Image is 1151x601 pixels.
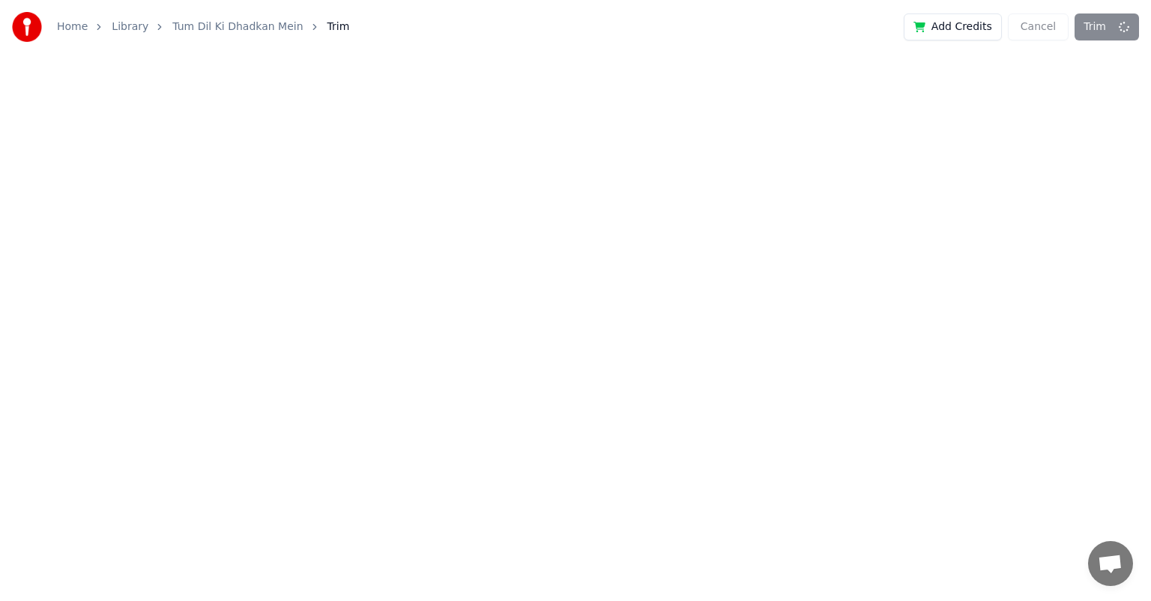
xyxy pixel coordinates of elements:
[12,12,42,42] img: youka
[904,13,1002,40] button: Add Credits
[57,19,88,34] a: Home
[112,19,148,34] a: Library
[57,19,349,34] nav: breadcrumb
[172,19,303,34] a: Tum Dil Ki Dhadkan Mein
[1088,541,1133,586] a: Open chat
[327,19,350,34] span: Trim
